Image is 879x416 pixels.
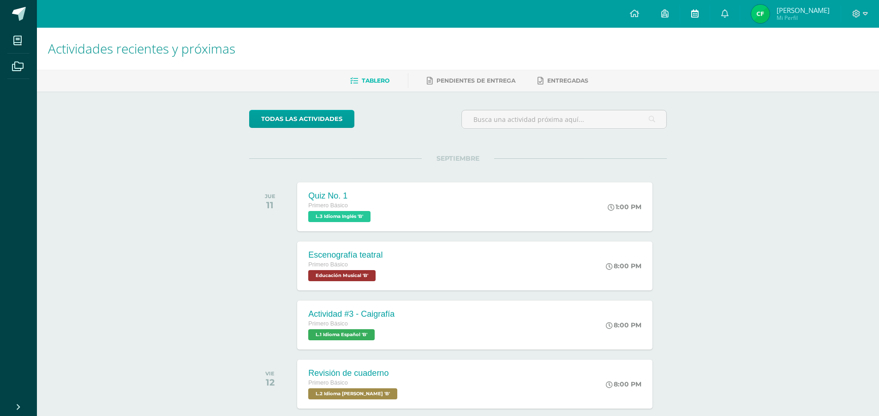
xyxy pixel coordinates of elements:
[308,388,397,399] span: L.2 Idioma Maya Kaqchikel 'B'
[462,110,666,128] input: Busca una actividad próxima aquí...
[437,77,515,84] span: Pendientes de entrega
[308,368,400,378] div: Revisión de cuaderno
[777,6,830,15] span: [PERSON_NAME]
[308,211,371,222] span: L.3 Idioma Inglés 'B'
[427,73,515,88] a: Pendientes de entrega
[265,193,275,199] div: JUE
[350,73,389,88] a: Tablero
[308,320,347,327] span: Primero Básico
[362,77,389,84] span: Tablero
[308,309,395,319] div: Actividad #3 - Caigrafía
[422,154,494,163] span: SEPTIEMBRE
[265,377,275,388] div: 12
[265,370,275,377] div: VIE
[48,40,235,57] span: Actividades recientes y próximas
[265,199,275,211] div: 11
[606,321,641,329] div: 8:00 PM
[308,202,347,209] span: Primero Básico
[751,5,770,23] img: 1d300a0c662903d7b06cb436891cf781.png
[538,73,588,88] a: Entregadas
[308,380,347,386] span: Primero Básico
[608,203,641,211] div: 1:00 PM
[606,262,641,270] div: 8:00 PM
[249,110,354,128] a: todas las Actividades
[606,380,641,388] div: 8:00 PM
[308,191,373,201] div: Quiz No. 1
[547,77,588,84] span: Entregadas
[308,329,375,340] span: L.1 Idioma Español 'B'
[308,270,376,281] span: Educación Musical 'B'
[308,250,383,260] div: Escenografía teatral
[308,261,347,268] span: Primero Básico
[777,14,830,22] span: Mi Perfil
